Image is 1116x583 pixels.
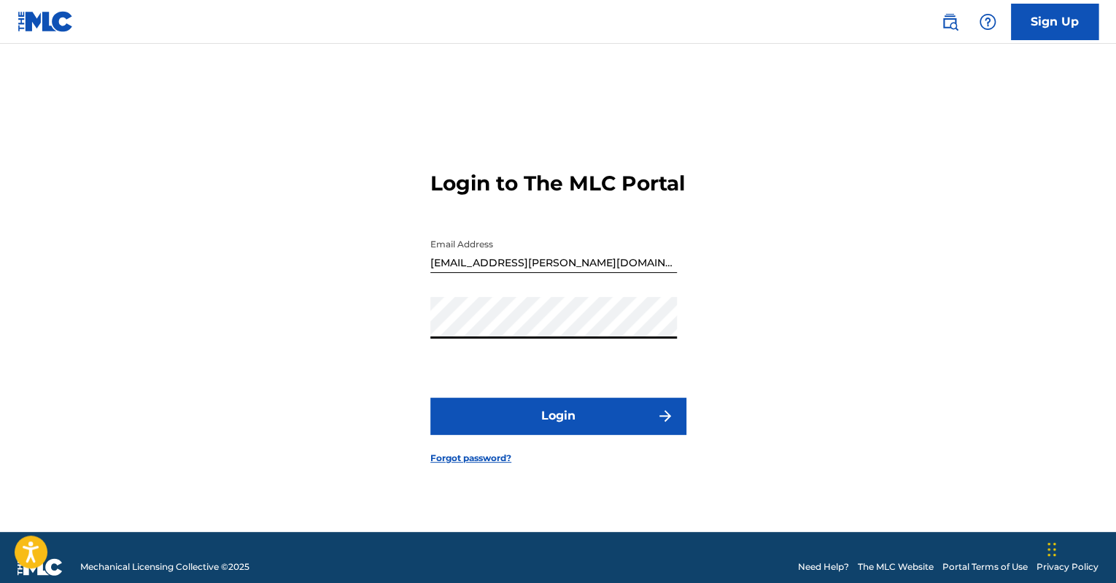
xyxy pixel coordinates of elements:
div: Chat-Widget [1043,513,1116,583]
img: help [979,13,996,31]
a: Forgot password? [430,452,511,465]
iframe: Chat Widget [1043,513,1116,583]
a: Portal Terms of Use [942,560,1028,574]
h3: Login to The MLC Portal [430,171,685,196]
a: Public Search [935,7,964,36]
a: Need Help? [798,560,849,574]
img: logo [18,558,63,576]
a: The MLC Website [858,560,934,574]
span: Mechanical Licensing Collective © 2025 [80,560,249,574]
img: MLC Logo [18,11,74,32]
div: Help [973,7,1002,36]
button: Login [430,398,686,434]
img: f7272a7cc735f4ea7f67.svg [656,407,674,425]
a: Sign Up [1011,4,1098,40]
div: Ziehen [1047,528,1056,571]
a: Privacy Policy [1036,560,1098,574]
img: search [941,13,958,31]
